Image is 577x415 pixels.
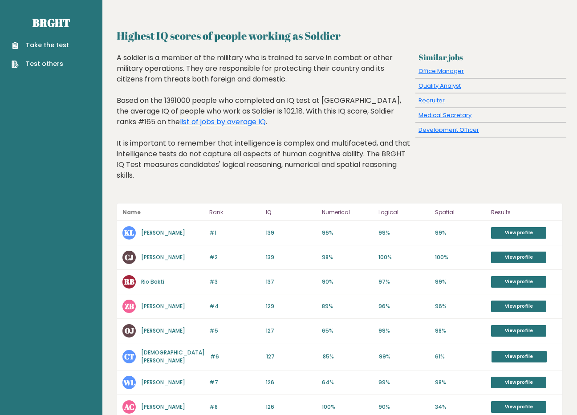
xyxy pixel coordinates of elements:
[378,207,430,218] p: Logical
[435,207,486,218] p: Spatial
[491,252,546,263] a: View profile
[378,403,430,411] p: 90%
[435,353,486,361] p: 61%
[419,53,563,62] h3: Similar jobs
[491,325,546,337] a: View profile
[117,53,412,194] div: A soldier is a member of the military who is trained to serve in combat or other military operati...
[266,278,317,286] p: 137
[419,96,445,105] a: Recruiter
[491,276,546,288] a: View profile
[141,378,185,386] a: [PERSON_NAME]
[266,207,317,218] p: IQ
[124,277,134,287] text: RB
[122,208,141,216] b: Name
[125,252,134,262] text: CJ
[266,327,317,335] p: 127
[209,278,260,286] p: #3
[419,81,461,90] a: Quality Analyst
[141,278,164,285] a: Rio Bakti
[419,111,471,119] a: Medical Secretary
[141,327,185,334] a: [PERSON_NAME]
[323,353,374,361] p: 85%
[209,302,260,310] p: #4
[266,302,317,310] p: 129
[435,327,486,335] p: 98%
[435,302,486,310] p: 96%
[123,377,135,387] text: WL
[209,229,260,237] p: #1
[266,253,317,261] p: 139
[491,401,546,413] a: View profile
[322,327,373,335] p: 65%
[180,117,266,127] a: list of jobs by average IQ
[125,301,134,311] text: ZB
[491,207,557,218] p: Results
[209,378,260,387] p: #7
[491,227,546,239] a: View profile
[210,353,261,361] p: #6
[117,28,563,44] h2: Highest IQ scores of people working as Soldier
[125,325,134,336] text: OJ
[435,253,486,261] p: 100%
[209,207,260,218] p: Rank
[322,229,373,237] p: 96%
[266,378,317,387] p: 126
[419,126,479,134] a: Development Officer
[209,327,260,335] p: #5
[124,351,134,362] text: CT
[12,41,69,50] a: Take the test
[435,278,486,286] p: 99%
[266,353,317,361] p: 127
[266,403,317,411] p: 126
[322,207,373,218] p: Numerical
[33,16,70,30] a: Brght
[322,253,373,261] p: 98%
[322,403,373,411] p: 100%
[435,229,486,237] p: 99%
[378,302,430,310] p: 96%
[491,377,546,388] a: View profile
[322,378,373,387] p: 64%
[491,301,546,312] a: View profile
[322,302,373,310] p: 89%
[209,403,260,411] p: #8
[435,403,486,411] p: 34%
[378,378,430,387] p: 99%
[141,229,185,236] a: [PERSON_NAME]
[419,67,464,75] a: Office Manager
[124,402,134,412] text: AC
[492,351,547,362] a: View profile
[209,253,260,261] p: #2
[141,302,185,310] a: [PERSON_NAME]
[378,327,430,335] p: 99%
[141,349,205,364] a: [DEMOGRAPHIC_DATA][PERSON_NAME]
[12,59,69,69] a: Test others
[141,253,185,261] a: [PERSON_NAME]
[266,229,317,237] p: 139
[378,229,430,237] p: 99%
[378,278,430,286] p: 97%
[378,253,430,261] p: 100%
[379,353,430,361] p: 99%
[124,228,134,238] text: KL
[435,378,486,387] p: 98%
[322,278,373,286] p: 90%
[141,403,185,411] a: [PERSON_NAME]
